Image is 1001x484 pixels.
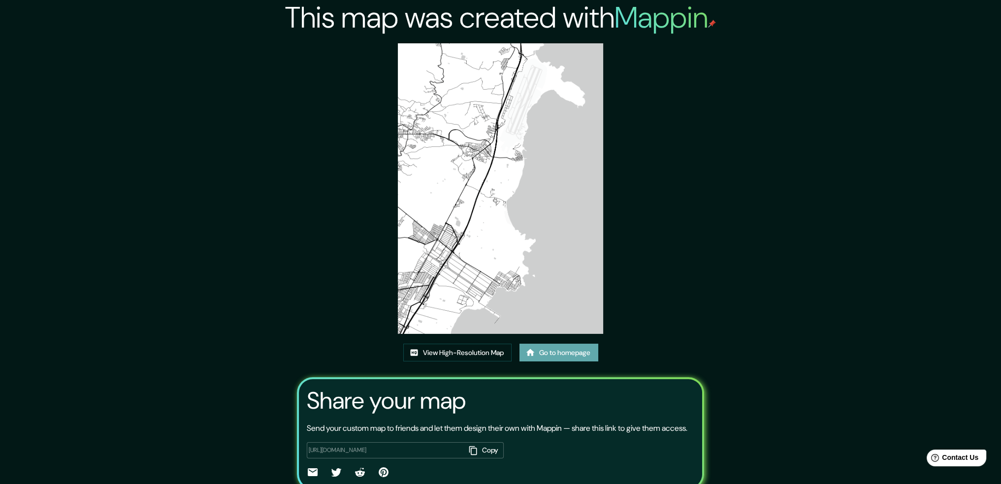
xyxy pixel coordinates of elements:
a: View High-Resolution Map [403,344,512,362]
button: Copy [465,442,504,458]
img: mappin-pin [708,20,716,28]
p: Send your custom map to friends and let them design their own with Mappin — share this link to gi... [307,422,687,434]
img: created-map [398,43,603,334]
h3: Share your map [307,387,466,415]
iframe: Help widget launcher [913,446,990,473]
a: Go to homepage [519,344,598,362]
